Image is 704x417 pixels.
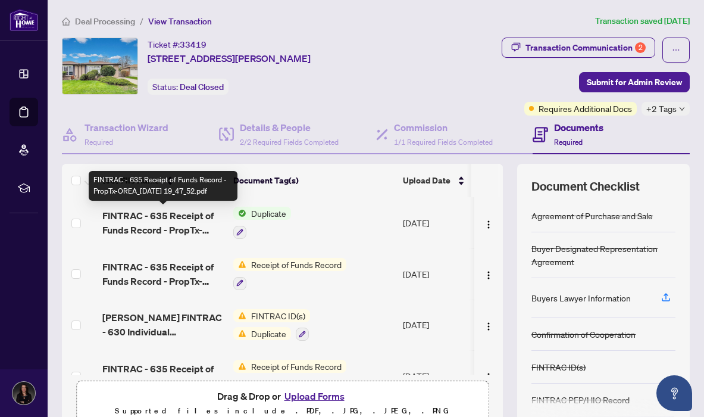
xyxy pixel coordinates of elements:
[398,248,479,300] td: [DATE]
[148,38,206,51] div: Ticket #:
[233,360,246,373] img: Status Icon
[62,17,70,26] span: home
[75,16,135,27] span: Deal Processing
[246,207,291,220] span: Duplicate
[484,270,493,280] img: Logo
[233,309,310,341] button: Status IconFINTRAC ID(s)Status IconDuplicate
[398,300,479,351] td: [DATE]
[62,38,137,94] img: IMG-W12112889_1.jpg
[246,258,346,271] span: Receipt of Funds Record
[89,171,237,201] div: FINTRAC - 635 Receipt of Funds Record - PropTx-OREA_[DATE] 19_47_52.pdf
[180,39,206,50] span: 33419
[403,174,450,187] span: Upload Date
[85,138,113,147] span: Required
[656,375,692,411] button: Open asap
[217,388,348,404] span: Drag & Drop or
[394,138,493,147] span: 1/1 Required Fields Completed
[180,82,224,92] span: Deal Closed
[148,16,212,27] span: View Transaction
[233,258,346,290] button: Status IconReceipt of Funds Record
[398,164,479,197] th: Upload Date
[233,360,346,392] button: Status IconReceipt of Funds Record
[102,260,224,288] span: FINTRAC - 635 Receipt of Funds Record - PropTx-OREA_[DATE] 19_47_52.pdf
[502,38,655,58] button: Transaction Communication2
[148,51,311,66] span: [STREET_ADDRESS][PERSON_NAME]
[85,120,168,135] h4: Transaction Wizard
[531,242,675,268] div: Buyer Designated Representation Agreement
[102,208,224,237] span: FINTRAC - 635 Receipt of Funds Record - PropTx-OREA_[DATE] 19_47_52.pdf
[679,106,685,112] span: down
[525,38,646,57] div: Transaction Communication
[281,388,348,404] button: Upload Forms
[479,264,498,284] button: Logo
[229,164,398,197] th: Document Tag(s)
[479,315,498,334] button: Logo
[484,372,493,382] img: Logo
[479,366,498,385] button: Logo
[531,360,586,374] div: FINTRAC ID(s)
[646,102,677,116] span: +2 Tags
[233,327,246,340] img: Status Icon
[484,322,493,331] img: Logo
[479,213,498,232] button: Logo
[531,209,653,222] div: Agreement of Purchase and Sale
[246,309,310,322] span: FINTRAC ID(s)
[579,72,690,92] button: Submit for Admin Review
[554,120,603,135] h4: Documents
[539,102,632,115] span: Requires Additional Docs
[102,362,224,390] span: FINTRAC - 635 Receipt of Funds Record - PropTx-OREA_[DATE] 19_47_52.pdf
[240,120,339,135] h4: Details & People
[531,393,630,406] div: FINTRAC PEP/HIO Record
[233,207,291,239] button: Status IconDuplicate
[554,138,583,147] span: Required
[531,178,640,195] span: Document Checklist
[240,138,339,147] span: 2/2 Required Fields Completed
[233,207,246,220] img: Status Icon
[398,350,479,402] td: [DATE]
[531,291,631,304] div: Buyers Lawyer Information
[531,328,636,341] div: Confirmation of Cooperation
[246,327,291,340] span: Duplicate
[484,220,493,229] img: Logo
[587,73,682,92] span: Submit for Admin Review
[148,79,229,95] div: Status:
[595,14,690,28] article: Transaction saved [DATE]
[398,197,479,248] td: [DATE]
[635,42,646,53] div: 2
[246,360,346,373] span: Receipt of Funds Record
[102,310,224,339] span: [PERSON_NAME] FINTRAC - 630 Individual Identification Record fixed A - PropTx-OREApdf_[DATE] 13_1...
[233,309,246,322] img: Status Icon
[12,382,35,404] img: Profile Icon
[98,164,229,197] th: (35) File Name
[10,9,38,31] img: logo
[672,46,680,54] span: ellipsis
[233,258,246,271] img: Status Icon
[140,14,143,28] li: /
[394,120,493,135] h4: Commission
